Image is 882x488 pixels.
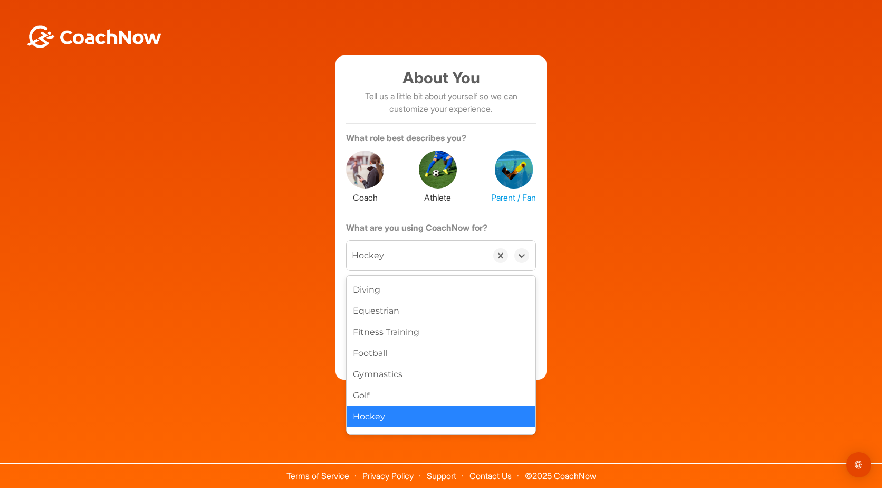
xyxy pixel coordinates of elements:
label: What are you using CoachNow for? [346,221,536,238]
div: Football [347,343,535,364]
label: What role best describes you? [346,132,536,148]
div: Diving [347,279,535,301]
a: Contact Us [469,471,512,481]
img: BwLJSsUCoWCh5upNqxVrqldRgqLPVwmV24tXu5FoVAoFEpwwqQ3VIfuoInZCoVCoTD4vwADAC3ZFMkVEQFDAAAAAElFTkSuQmCC [25,25,162,48]
div: Gymnastics [347,364,535,385]
label: Coach [346,189,384,204]
label: Athlete [419,189,457,204]
div: Hockey [352,249,384,262]
span: © 2025 CoachNow [520,464,601,480]
a: Terms of Service [286,471,349,481]
div: Open Intercom Messenger [846,452,871,477]
div: Hockey [347,406,535,427]
div: Golf [347,385,535,406]
a: Privacy Policy [362,471,414,481]
label: Parent / Fan [491,189,536,204]
a: Support [427,471,456,481]
div: Equestrian [347,301,535,322]
h1: About You [346,66,536,90]
p: Tell us a little bit about yourself so we can customize your experience. [346,90,536,115]
div: Kayaking [347,427,535,448]
div: Fitness Training [347,322,535,343]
